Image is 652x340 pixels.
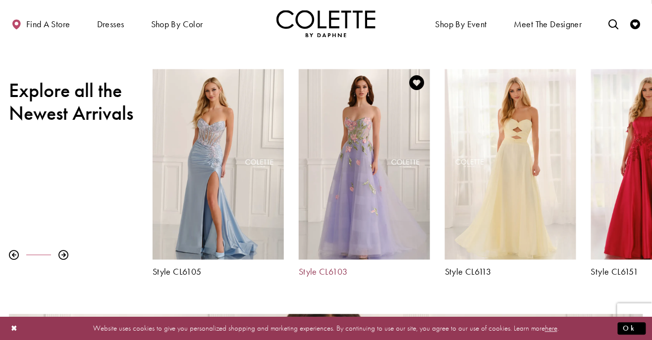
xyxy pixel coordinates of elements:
a: Style CL6103 [299,267,430,277]
div: Colette by Daphne Style No. CL6103 [291,62,437,285]
span: Find a store [26,19,70,29]
button: Close Dialog [6,320,23,337]
img: Colette by Daphne [276,10,376,37]
a: Visit Colette by Daphne Style No. CL6113 Page [445,69,576,260]
span: Dresses [95,10,127,37]
h2: Explore all the Newest Arrivals [9,79,138,125]
span: Shop By Event [433,10,489,37]
span: Shop by color [151,19,203,29]
a: Meet the designer [511,10,585,37]
a: Visit Colette by Daphne Style No. CL6103 Page [299,69,430,260]
a: here [545,323,557,333]
div: Colette by Daphne Style No. CL6105 [145,62,291,285]
a: Style CL6105 [153,267,284,277]
a: Style CL6113 [445,267,576,277]
div: Colette by Daphne Style No. CL6113 [437,62,584,285]
p: Website uses cookies to give you personalized shopping and marketing experiences. By continuing t... [71,322,581,335]
span: Meet the designer [514,19,582,29]
span: Dresses [97,19,124,29]
a: Find a store [9,10,72,37]
button: Submit Dialog [618,322,646,335]
a: Check Wishlist [628,10,643,37]
a: Toggle search [606,10,621,37]
a: Visit Home Page [276,10,376,37]
span: Shop by color [149,10,206,37]
a: Add to Wishlist [406,72,427,93]
span: Shop By Event [435,19,487,29]
a: Visit Colette by Daphne Style No. CL6105 Page [153,69,284,260]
